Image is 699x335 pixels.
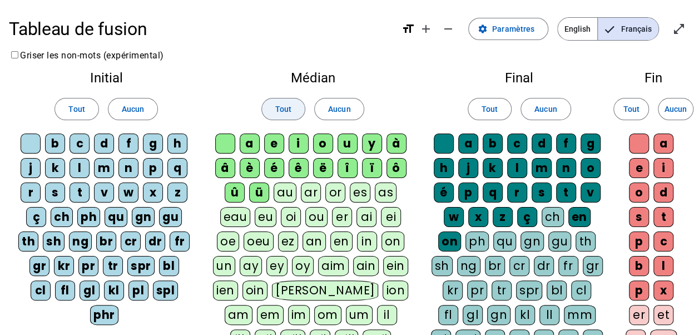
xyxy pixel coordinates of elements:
div: v [94,183,114,203]
div: qu [105,207,127,227]
div: â [215,158,235,178]
div: x [468,207,488,227]
div: a [240,134,260,154]
div: phr [90,305,118,325]
button: Entrer en plein écran [668,18,690,40]
button: Augmenter la taille de la police [415,18,437,40]
div: x [653,280,673,300]
div: gn [487,305,510,325]
div: q [167,158,187,178]
div: ph [77,207,100,227]
div: fr [558,256,578,276]
div: dr [145,231,165,252]
div: g [581,134,601,154]
div: pr [78,256,98,276]
div: l [653,256,673,276]
div: kr [443,280,463,300]
div: cl [31,280,51,300]
div: ar [301,183,321,203]
button: Tout [613,98,649,120]
div: g [143,134,163,154]
div: l [507,158,527,178]
div: eu [255,207,276,227]
div: h [434,158,454,178]
span: Aucun [665,102,687,116]
button: Tout [54,98,98,120]
div: ê [289,158,309,178]
div: kl [104,280,124,300]
button: Aucun [520,98,571,120]
div: c [653,231,673,252]
div: ng [69,231,92,252]
div: gr [29,256,49,276]
div: é [264,158,284,178]
div: spl [153,280,179,300]
div: o [581,158,601,178]
div: v [581,183,601,203]
div: ch [51,207,73,227]
div: ien [213,280,238,300]
div: er [332,207,352,227]
div: é [434,183,454,203]
label: Griser les non-mots (expérimental) [9,50,164,61]
div: b [483,134,503,154]
mat-button-toggle-group: Language selection [557,17,659,41]
div: gr [583,256,603,276]
div: e [629,158,649,178]
div: t [70,183,90,203]
div: è [240,158,260,178]
div: spr [127,256,155,276]
div: j [21,158,41,178]
div: mm [564,305,596,325]
div: gl [80,280,100,300]
mat-icon: remove [442,22,455,36]
div: c [70,134,90,154]
div: ay [240,256,262,276]
div: b [45,134,65,154]
span: Tout [275,102,291,116]
div: f [556,134,576,154]
div: ô [386,158,406,178]
div: im [288,305,310,325]
div: z [167,183,187,203]
div: p [458,183,478,203]
div: j [458,158,478,178]
div: es [350,183,370,203]
input: Griser les non-mots (expérimental) [11,51,18,58]
div: w [118,183,138,203]
div: on [438,231,461,252]
div: bl [547,280,567,300]
div: oi [281,207,301,227]
div: oy [292,256,314,276]
div: qu [493,231,516,252]
div: kr [54,256,74,276]
button: Tout [468,98,512,120]
div: c [507,134,527,154]
div: ey [266,256,287,276]
div: th [18,231,38,252]
div: th [576,231,596,252]
div: kl [515,305,535,325]
div: pl [128,280,148,300]
mat-icon: format_size [401,22,415,36]
div: in [357,231,377,252]
div: oeu [244,231,274,252]
div: q [483,183,503,203]
div: t [556,183,576,203]
div: à [386,134,406,154]
h2: Fin [626,71,681,85]
span: Aucun [328,102,350,116]
div: et [653,305,673,325]
div: o [313,134,333,154]
span: Aucun [534,102,557,116]
div: br [96,231,116,252]
div: m [532,158,552,178]
div: t [653,207,673,227]
div: ein [383,256,408,276]
div: ç [26,207,46,227]
div: ï [362,158,382,178]
div: cl [571,280,591,300]
div: un [213,256,235,276]
div: en [330,231,353,252]
div: ch [542,207,564,227]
